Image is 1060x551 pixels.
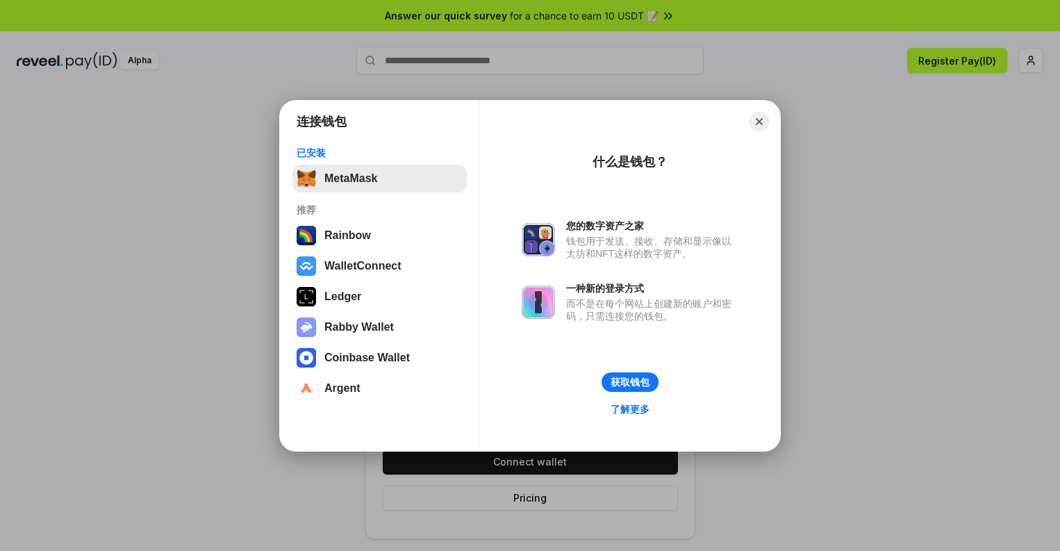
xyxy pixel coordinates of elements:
button: Argent [292,375,467,402]
img: svg+xml,%3Csvg%20width%3D%22120%22%20height%3D%22120%22%20viewBox%3D%220%200%20120%20120%22%20fil... [297,226,316,245]
button: Close [750,112,769,131]
button: Coinbase Wallet [292,344,467,372]
button: Rainbow [292,222,467,249]
img: svg+xml,%3Csvg%20width%3D%2228%22%20height%3D%2228%22%20viewBox%3D%220%200%2028%2028%22%20fill%3D... [297,256,316,276]
div: WalletConnect [324,260,401,272]
div: Argent [324,382,361,395]
img: svg+xml,%3Csvg%20xmlns%3D%22http%3A%2F%2Fwww.w3.org%2F2000%2Fsvg%22%20fill%3D%22none%22%20viewBox... [522,223,555,256]
div: 已安装 [297,147,463,159]
img: svg+xml,%3Csvg%20width%3D%2228%22%20height%3D%2228%22%20viewBox%3D%220%200%2028%2028%22%20fill%3D... [297,348,316,368]
button: WalletConnect [292,252,467,280]
button: Ledger [292,283,467,311]
h1: 连接钱包 [297,113,347,130]
button: 获取钱包 [602,372,659,392]
img: svg+xml,%3Csvg%20fill%3D%22none%22%20height%3D%2233%22%20viewBox%3D%220%200%2035%2033%22%20width%... [297,169,316,188]
div: 钱包用于发送、接收、存储和显示像以太坊和NFT这样的数字资产。 [566,235,738,260]
div: 而不是在每个网站上创建新的账户和密码，只需连接您的钱包。 [566,297,738,322]
div: 获取钱包 [611,376,649,388]
img: svg+xml,%3Csvg%20xmlns%3D%22http%3A%2F%2Fwww.w3.org%2F2000%2Fsvg%22%20fill%3D%22none%22%20viewBox... [297,318,316,337]
img: svg+xml,%3Csvg%20xmlns%3D%22http%3A%2F%2Fwww.w3.org%2F2000%2Fsvg%22%20width%3D%2228%22%20height%3... [297,287,316,306]
div: 您的数字资产之家 [566,220,738,232]
img: svg+xml,%3Csvg%20xmlns%3D%22http%3A%2F%2Fwww.w3.org%2F2000%2Fsvg%22%20fill%3D%22none%22%20viewBox... [522,286,555,319]
div: Coinbase Wallet [324,352,410,364]
div: 推荐 [297,204,463,216]
button: Rabby Wallet [292,313,467,341]
div: 什么是钱包？ [593,154,668,170]
div: Rainbow [324,229,371,242]
img: svg+xml,%3Csvg%20width%3D%2228%22%20height%3D%2228%22%20viewBox%3D%220%200%2028%2028%22%20fill%3D... [297,379,316,398]
div: 一种新的登录方式 [566,282,738,295]
div: Ledger [324,290,361,303]
div: MetaMask [324,172,377,185]
button: MetaMask [292,165,467,192]
div: 了解更多 [611,403,649,416]
a: 了解更多 [602,400,658,418]
div: Rabby Wallet [324,321,394,334]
